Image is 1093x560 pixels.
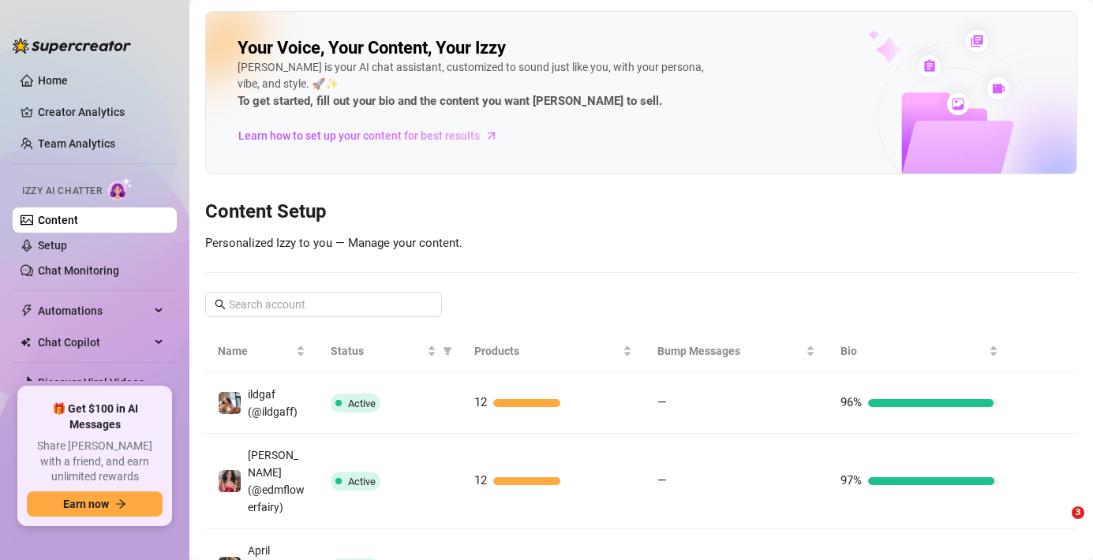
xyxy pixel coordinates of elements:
[1072,506,1084,519] span: 3
[108,177,133,200] img: AI Chatter
[238,127,480,144] span: Learn how to set up your content for best results
[38,214,78,226] a: Content
[238,94,662,108] strong: To get started, fill out your bio and the content you want [PERSON_NAME] to sell.
[205,236,462,250] span: Personalized Izzy to you — Manage your content.
[645,330,828,373] th: Bump Messages
[27,401,163,432] span: 🎁 Get $100 in AI Messages
[229,296,420,313] input: Search account
[38,264,119,277] a: Chat Monitoring
[840,395,862,409] span: 96%
[21,304,33,317] span: thunderbolt
[840,473,862,487] span: 97%
[205,330,318,373] th: Name
[238,59,711,111] div: [PERSON_NAME] is your AI chat assistant, customized to sound just like you, with your persona, vi...
[238,123,510,148] a: Learn how to set up your content for best results
[828,330,1011,373] th: Bio
[13,38,131,54] img: logo-BBDzfeDw.svg
[657,342,803,360] span: Bump Messages
[238,37,506,59] h2: Your Voice, Your Content, Your Izzy
[462,330,645,373] th: Products
[318,330,462,373] th: Status
[484,128,500,144] span: arrow-right
[348,398,376,409] span: Active
[248,449,305,513] span: [PERSON_NAME] (@edmflowerfairy)
[38,239,67,252] a: Setup
[205,200,1077,225] h3: Content Setup
[218,342,293,360] span: Name
[474,342,619,360] span: Products
[38,74,68,87] a: Home
[22,184,102,199] span: Izzy AI Chatter
[657,395,667,409] span: —
[219,392,241,414] img: ildgaf (@ildgaff)
[215,299,226,310] span: search
[63,498,109,510] span: Earn now
[440,339,455,363] span: filter
[38,298,150,323] span: Automations
[657,473,667,487] span: —
[38,376,144,389] a: Discover Viral Videos
[1039,506,1077,544] iframe: Intercom live chat
[38,99,164,125] a: Creator Analytics
[248,388,298,418] span: ildgaf (@ildgaff)
[27,439,163,485] span: Share [PERSON_NAME] with a friend, and earn unlimited rewards
[474,395,487,409] span: 12
[832,13,1076,174] img: ai-chatter-content-library-cLFOSyPT.png
[443,346,452,356] span: filter
[38,330,150,355] span: Chat Copilot
[27,491,163,517] button: Earn nowarrow-right
[115,498,126,510] span: arrow-right
[21,337,31,348] img: Chat Copilot
[331,342,424,360] span: Status
[38,137,115,150] a: Team Analytics
[348,476,376,487] span: Active
[840,342,986,360] span: Bio
[474,473,487,487] span: 12
[219,470,241,492] img: Aaliyah (@edmflowerfairy)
